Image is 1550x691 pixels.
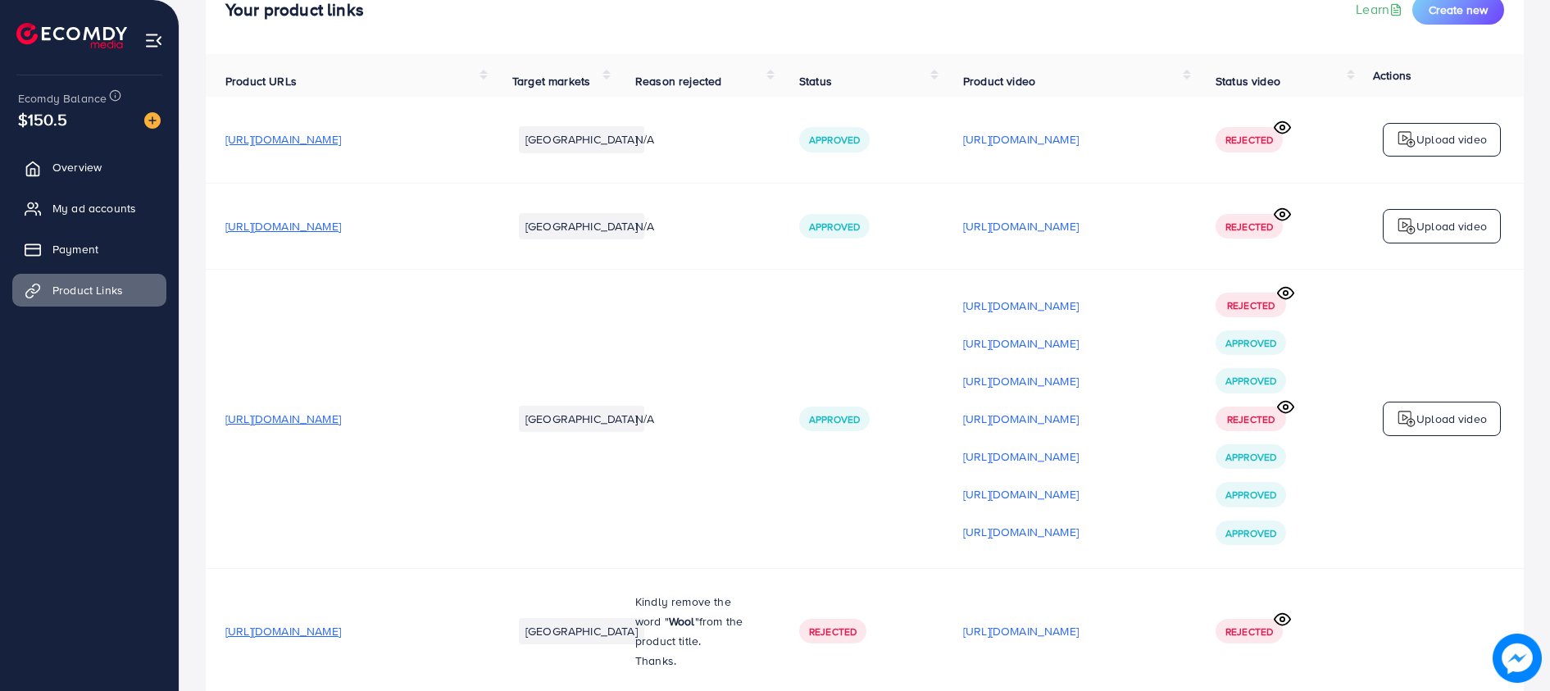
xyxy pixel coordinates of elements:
[635,73,721,89] span: Reason rejected
[1397,216,1416,236] img: logo
[1416,216,1487,236] p: Upload video
[963,447,1079,466] p: [URL][DOMAIN_NAME]
[1227,412,1275,426] span: Rejected
[635,651,760,671] p: Thanks.
[1225,625,1273,639] span: Rejected
[669,613,695,630] strong: Wool
[1227,298,1275,312] span: Rejected
[1225,374,1276,388] span: Approved
[12,151,166,184] a: Overview
[799,73,832,89] span: Status
[1216,73,1280,89] span: Status video
[1397,409,1416,429] img: logo
[963,73,1035,89] span: Product video
[52,200,136,216] span: My ad accounts
[1225,488,1276,502] span: Approved
[963,296,1079,316] p: [URL][DOMAIN_NAME]
[18,90,107,107] span: Ecomdy Balance
[225,411,341,427] span: [URL][DOMAIN_NAME]
[1493,634,1542,683] img: image
[519,213,644,239] li: [GEOGRAPHIC_DATA]
[52,282,123,298] span: Product Links
[809,625,857,639] span: Rejected
[16,23,127,48] img: logo
[519,126,644,152] li: [GEOGRAPHIC_DATA]
[699,613,702,630] span: f
[963,334,1079,353] p: [URL][DOMAIN_NAME]
[225,218,341,234] span: [URL][DOMAIN_NAME]
[225,131,341,148] span: [URL][DOMAIN_NAME]
[225,73,297,89] span: Product URLs
[963,621,1079,641] p: [URL][DOMAIN_NAME]
[1225,220,1273,234] span: Rejected
[225,623,341,639] span: [URL][DOMAIN_NAME]
[512,73,590,89] span: Target markets
[144,112,161,129] img: image
[809,412,860,426] span: Approved
[635,131,654,148] span: N/A
[144,31,163,50] img: menu
[519,406,644,432] li: [GEOGRAPHIC_DATA]
[809,220,860,234] span: Approved
[963,216,1079,236] p: [URL][DOMAIN_NAME]
[1416,130,1487,149] p: Upload video
[12,192,166,225] a: My ad accounts
[635,411,654,427] span: N/A
[1429,2,1488,18] span: Create new
[12,274,166,307] a: Product Links
[1397,130,1416,149] img: logo
[52,159,102,175] span: Overview
[963,130,1079,149] p: [URL][DOMAIN_NAME]
[963,409,1079,429] p: [URL][DOMAIN_NAME]
[1225,133,1273,147] span: Rejected
[12,233,166,266] a: Payment
[1225,336,1276,350] span: Approved
[1416,409,1487,429] p: Upload video
[809,133,860,147] span: Approved
[1225,450,1276,464] span: Approved
[635,218,654,234] span: N/A
[519,618,644,644] li: [GEOGRAPHIC_DATA]
[963,484,1079,504] p: [URL][DOMAIN_NAME]
[1373,67,1411,84] span: Actions
[963,522,1079,542] p: [URL][DOMAIN_NAME]
[18,107,67,131] span: $150.5
[635,592,760,651] p: Kindly remove the word " " rom the product title.
[1225,526,1276,540] span: Approved
[963,371,1079,391] p: [URL][DOMAIN_NAME]
[52,241,98,257] span: Payment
